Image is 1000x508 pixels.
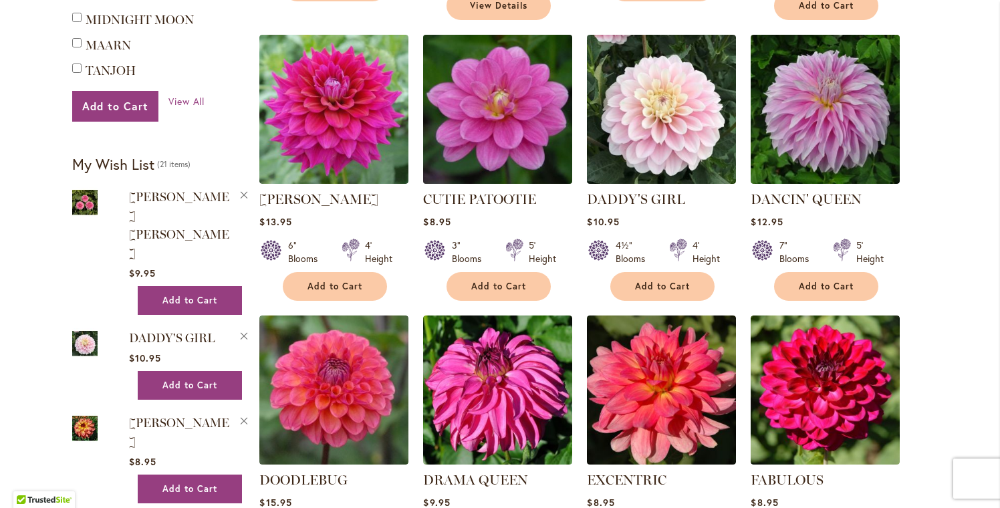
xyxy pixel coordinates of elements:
[799,281,854,292] span: Add to Cart
[587,455,736,467] a: EXCENTRIC
[259,35,408,184] img: CHLOE JANAE
[423,174,572,186] a: CUTIE PATOOTIE
[259,472,348,488] a: DOODLEBUG
[420,31,576,187] img: CUTIE PATOOTIE
[856,239,884,265] div: 5' Height
[587,315,736,465] img: EXCENTRIC
[162,295,217,306] span: Add to Cart
[86,38,131,53] a: MAARN
[774,272,878,301] button: Add to Cart
[72,154,154,174] strong: My Wish List
[529,239,556,265] div: 5' Height
[423,191,536,207] a: CUTIE PATOOTIE
[168,95,205,108] a: View All
[365,239,392,265] div: 4' Height
[423,215,451,228] span: $8.95
[129,190,229,261] a: [PERSON_NAME] [PERSON_NAME]
[471,281,526,292] span: Add to Cart
[138,371,242,400] button: Add to Cart
[129,416,229,449] a: [PERSON_NAME]
[751,455,900,467] a: FABULOUS
[86,13,194,27] a: MIDNIGHT MOON
[587,472,666,488] a: EXCENTRIC
[72,413,98,446] a: MAI TAI
[447,272,551,301] button: Add to Cart
[610,272,715,301] button: Add to Cart
[288,239,326,265] div: 6" Blooms
[72,328,98,358] img: DADDY'S GIRL
[259,215,291,228] span: $13.95
[86,63,136,78] a: TANJOH
[259,315,408,465] img: DOODLEBUG
[259,455,408,467] a: DOODLEBUG
[162,380,217,391] span: Add to Cart
[138,475,242,503] button: Add to Cart
[423,315,572,465] img: DRAMA QUEEN
[72,187,98,220] a: BETTY ANNE
[751,191,862,207] a: DANCIN' QUEEN
[129,331,215,346] a: DADDY'S GIRL
[72,328,98,361] a: DADDY'S GIRL
[283,272,387,301] button: Add to Cart
[259,191,378,207] a: [PERSON_NAME]
[307,281,362,292] span: Add to Cart
[129,267,156,279] span: $9.95
[423,455,572,467] a: DRAMA QUEEN
[751,215,783,228] span: $12.95
[162,483,217,495] span: Add to Cart
[751,315,900,465] img: FABULOUS
[259,174,408,186] a: CHLOE JANAE
[587,174,736,186] a: DADDY'S GIRL
[751,35,900,184] img: Dancin' Queen
[129,352,161,364] span: $10.95
[129,455,156,468] span: $8.95
[751,174,900,186] a: Dancin' Queen
[587,215,619,228] span: $10.95
[72,413,98,443] img: MAI TAI
[72,91,158,122] button: Add to Cart
[635,281,690,292] span: Add to Cart
[751,472,824,488] a: FABULOUS
[452,239,489,265] div: 3" Blooms
[72,187,98,217] img: BETTY ANNE
[157,159,191,169] span: 21 items
[616,239,653,265] div: 4½" Blooms
[693,239,720,265] div: 4' Height
[138,286,242,315] button: Add to Cart
[423,472,528,488] a: DRAMA QUEEN
[587,35,736,184] img: DADDY'S GIRL
[587,191,685,207] a: DADDY'S GIRL
[10,461,47,498] iframe: Launch Accessibility Center
[82,99,148,113] span: Add to Cart
[779,239,817,265] div: 7" Blooms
